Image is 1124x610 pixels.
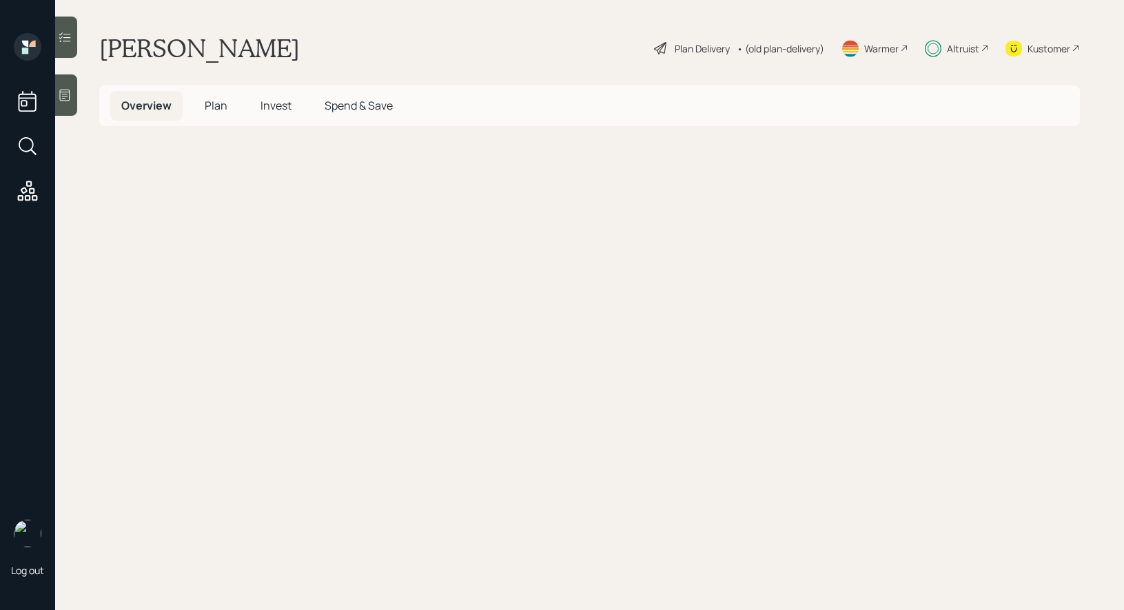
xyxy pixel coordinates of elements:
[260,98,292,113] span: Invest
[864,41,899,56] div: Warmer
[675,41,730,56] div: Plan Delivery
[121,98,172,113] span: Overview
[11,564,44,577] div: Log out
[205,98,227,113] span: Plan
[737,41,824,56] div: • (old plan-delivery)
[947,41,979,56] div: Altruist
[99,33,300,63] h1: [PERSON_NAME]
[1028,41,1070,56] div: Kustomer
[325,98,393,113] span: Spend & Save
[14,520,41,547] img: treva-nostdahl-headshot.png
